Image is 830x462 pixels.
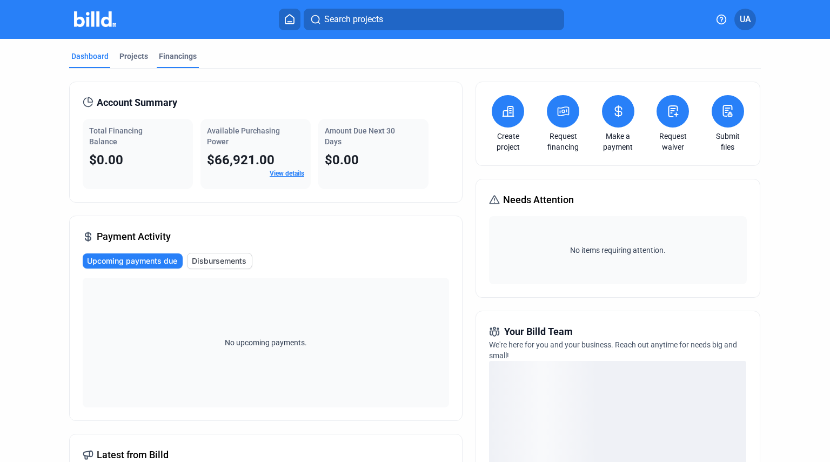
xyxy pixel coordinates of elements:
[74,11,117,27] img: Billd Company Logo
[89,152,123,168] span: $0.00
[71,51,109,62] div: Dashboard
[493,245,742,256] span: No items requiring attention.
[504,324,573,339] span: Your Billd Team
[304,9,564,30] button: Search projects
[97,95,177,110] span: Account Summary
[207,126,280,146] span: Available Purchasing Power
[218,337,314,348] span: No upcoming payments.
[599,131,637,152] a: Make a payment
[97,229,171,244] span: Payment Activity
[324,13,383,26] span: Search projects
[87,256,177,266] span: Upcoming payments due
[119,51,148,62] div: Projects
[83,253,183,269] button: Upcoming payments due
[709,131,747,152] a: Submit files
[325,152,359,168] span: $0.00
[270,170,304,177] a: View details
[89,126,143,146] span: Total Financing Balance
[654,131,692,152] a: Request waiver
[734,9,756,30] button: UA
[159,51,197,62] div: Financings
[489,340,737,360] span: We're here for you and your business. Reach out anytime for needs big and small!
[187,253,252,269] button: Disbursements
[544,131,582,152] a: Request financing
[740,13,751,26] span: UA
[503,192,574,207] span: Needs Attention
[325,126,395,146] span: Amount Due Next 30 Days
[489,131,527,152] a: Create project
[192,256,246,266] span: Disbursements
[207,152,275,168] span: $66,921.00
